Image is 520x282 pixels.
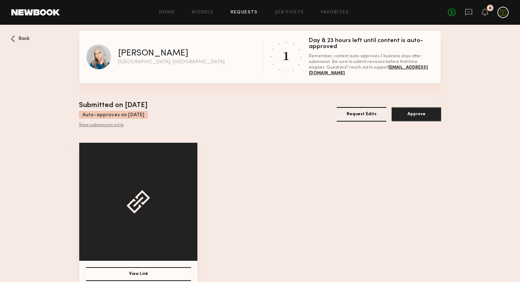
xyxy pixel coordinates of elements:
[392,107,441,122] button: Approve
[231,10,258,15] a: Requests
[79,123,148,128] div: View submission note
[309,38,434,50] div: Day & 23 hours left until content is auto-approved
[337,107,386,122] button: Request Edits
[118,49,188,58] div: [PERSON_NAME]
[86,267,191,281] button: View Link
[79,111,148,119] div: Auto-approves on [DATE]
[283,43,289,64] div: 1
[192,10,213,15] a: Models
[309,53,434,76] div: Remember, content auto-approves 3 business days after submission. Be sure to submit revisions bef...
[79,100,148,111] div: Submitted on [DATE]
[159,10,175,15] a: Home
[18,36,30,41] span: Back
[489,6,491,10] div: 8
[86,45,111,69] img: Jill S profile picture.
[118,60,225,65] div: [GEOGRAPHIC_DATA], [GEOGRAPHIC_DATA]
[321,10,349,15] a: Favorites
[275,10,304,15] a: Job Posts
